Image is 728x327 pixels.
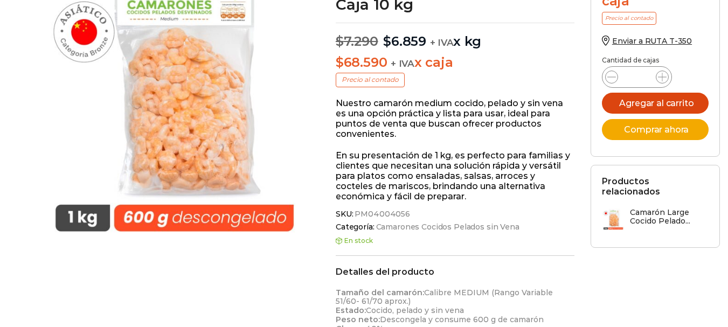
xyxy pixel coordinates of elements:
h3: Camarón Large Cocido Pelado... [630,208,709,226]
button: Comprar ahora [602,119,709,140]
button: Agregar al carrito [602,93,709,114]
span: $ [336,54,344,70]
span: $ [336,33,344,49]
bdi: 6.859 [383,33,426,49]
input: Product quantity [627,69,647,85]
span: SKU: [336,210,574,219]
span: + IVA [430,37,454,48]
span: $ [383,33,391,49]
a: Camarón Large Cocido Pelado... [602,208,709,231]
p: Nuestro camarón medium cocido, pelado y sin vena es una opción práctica y lista para usar, ideal ... [336,98,574,140]
p: x caja [336,55,574,71]
span: Enviar a RUTA T-350 [612,36,692,46]
a: Camarones Cocidos Pelados sin Vena [375,222,519,232]
p: Precio al contado [602,12,656,25]
strong: Peso neto: [336,315,380,324]
p: En su presentación de 1 kg, es perfecto para familias y clientes que necesitan una solución rápid... [336,150,574,202]
strong: Estado: [336,305,366,315]
bdi: 68.590 [336,54,387,70]
h2: Productos relacionados [602,176,709,197]
h2: Detalles del producto [336,267,574,277]
a: Enviar a RUTA T-350 [602,36,692,46]
span: PM04004056 [353,210,410,219]
bdi: 7.290 [336,33,378,49]
span: Categoría: [336,222,574,232]
p: x kg [336,23,574,50]
p: En stock [336,237,574,245]
span: + IVA [391,58,414,69]
p: Cantidad de cajas [602,57,709,64]
strong: Tamaño del camarón: [336,288,424,297]
p: Precio al contado [336,73,405,87]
